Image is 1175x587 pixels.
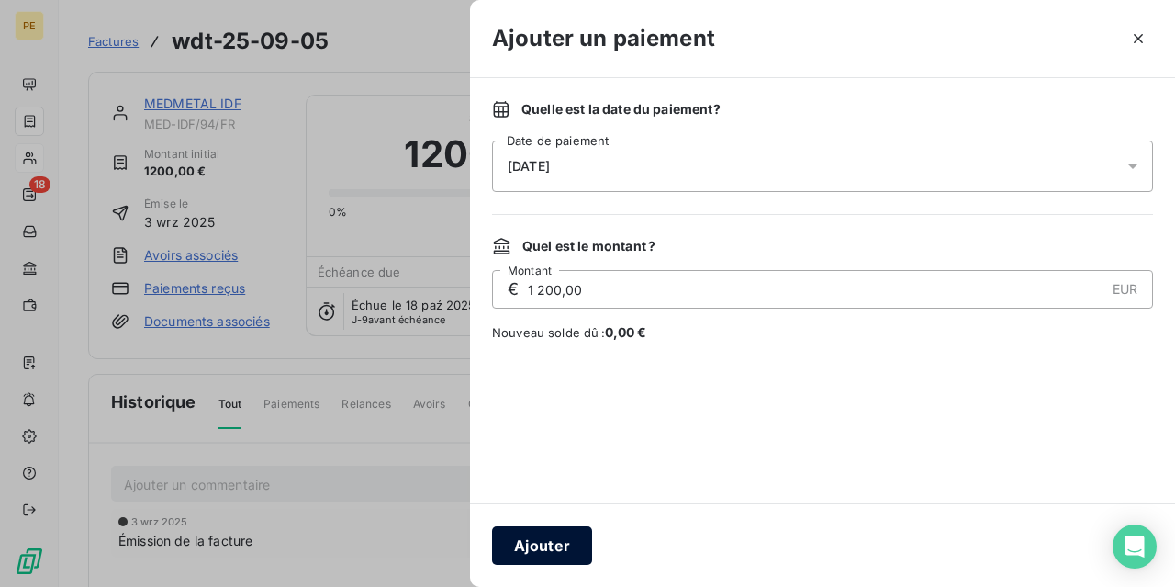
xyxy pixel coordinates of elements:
[508,159,550,174] span: [DATE]
[492,526,592,565] button: Ajouter
[1113,525,1157,569] div: Open Intercom Messenger
[492,323,1153,342] span: Nouveau solde dû :
[521,100,721,119] span: Quelle est la date du paiement ?
[492,22,715,55] h3: Ajouter un paiement
[605,324,647,340] span: 0,00 €
[522,237,655,255] span: Quel est le montant ?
